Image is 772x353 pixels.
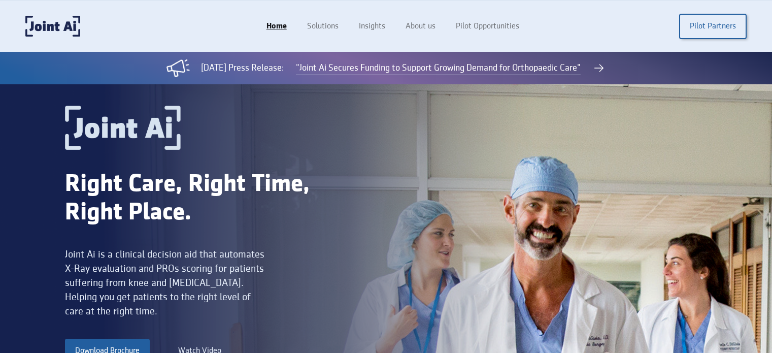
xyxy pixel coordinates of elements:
div: Joint Ai is a clinical decision aid that automates X-Ray evaluation and PROs scoring for patients... [65,247,267,318]
a: About us [395,17,446,36]
a: home [25,16,80,37]
div: Right Care, Right Time, Right Place. [65,170,354,227]
a: Insights [349,17,395,36]
a: "Joint Ai Secures Funding to Support Growing Demand for Orthopaedic Care" [296,61,581,75]
a: Pilot Partners [679,14,747,39]
a: Pilot Opportunities [446,17,529,36]
a: Solutions [297,17,349,36]
a: Home [256,17,297,36]
div: [DATE] Press Release: [201,61,284,75]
